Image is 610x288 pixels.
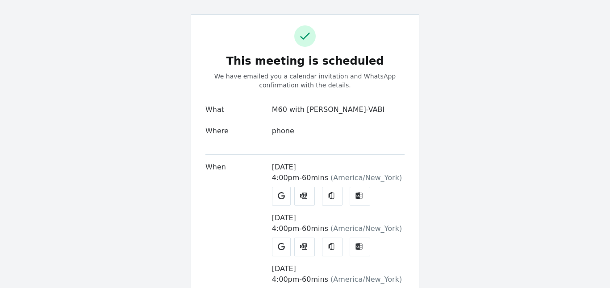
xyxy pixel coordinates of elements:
div: [DATE] 4:00pm - 60 mins [272,263,405,285]
div: [DATE] 4:00pm - 60 mins [272,162,405,183]
div: [DATE] 4:00pm - 60 mins [272,213,405,234]
div: Where [205,126,272,147]
p: We have emailed you a calendar invitation and WhatsApp confirmation with the details. [205,72,405,90]
span: ( America/New_York ) [330,173,402,182]
div: phone [272,126,405,136]
span: ( America/New_York ) [330,224,402,233]
h3: This meeting is scheduled [205,56,405,66]
span: ( America/New_York ) [330,275,402,284]
div: What [205,104,272,126]
div: M60 with [PERSON_NAME]-VABI [272,104,405,115]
